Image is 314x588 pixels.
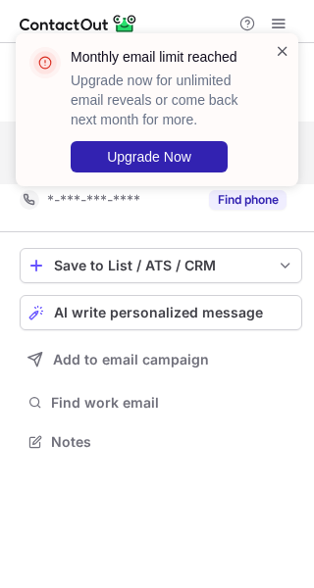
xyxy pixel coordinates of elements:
[20,428,302,456] button: Notes
[20,12,137,35] img: ContactOut v5.3.10
[51,433,294,451] span: Notes
[53,352,209,367] span: Add to email campaign
[20,342,302,377] button: Add to email campaign
[20,248,302,283] button: save-profile-one-click
[71,141,228,172] button: Upgrade Now
[29,47,61,78] img: error
[20,389,302,416] button: Find work email
[51,394,294,412] span: Find work email
[71,71,251,129] p: Upgrade now for unlimited email reveals or come back next month for more.
[54,258,268,273] div: Save to List / ATS / CRM
[54,305,263,320] span: AI write personalized message
[20,295,302,330] button: AI write personalized message
[71,47,251,67] header: Monthly email limit reached
[107,149,191,165] span: Upgrade Now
